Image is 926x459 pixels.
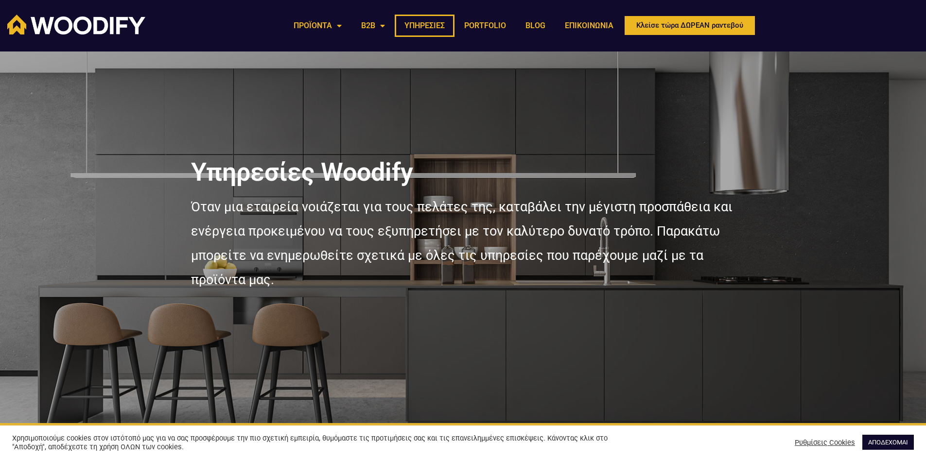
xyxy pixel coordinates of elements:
[516,15,555,37] a: BLOG
[862,435,914,450] a: ΑΠΟΔΕΧΟΜΑΙ
[7,15,145,34] img: Woodify
[351,15,395,37] a: B2B
[795,438,855,447] a: Ρυθμίσεις Cookies
[12,434,644,451] div: Χρησιμοποιούμε cookies στον ιστότοπό μας για να σας προσφέρουμε την πιο σχετική εμπειρία, θυμόμασ...
[623,15,756,36] a: Κλείσε τώρα ΔΩΡΕΑΝ ραντεβού
[191,160,735,185] h1: Υπηρεσίες Woodify
[191,195,735,292] p: Όταν μια εταιρεία νοιάζεται για τους πελάτες της, καταβάλει την μέγιστη προσπάθεια και ενέργεια π...
[636,22,743,29] span: Κλείσε τώρα ΔΩΡΕΑΝ ραντεβού
[395,15,454,37] a: ΥΠΗΡΕΣΙΕΣ
[454,15,516,37] a: PORTFOLIO
[555,15,623,37] a: ΕΠΙΚΟΙΝΩΝΙΑ
[284,15,623,37] nav: Menu
[284,15,351,37] a: ΠΡΟΪΟΝΤΑ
